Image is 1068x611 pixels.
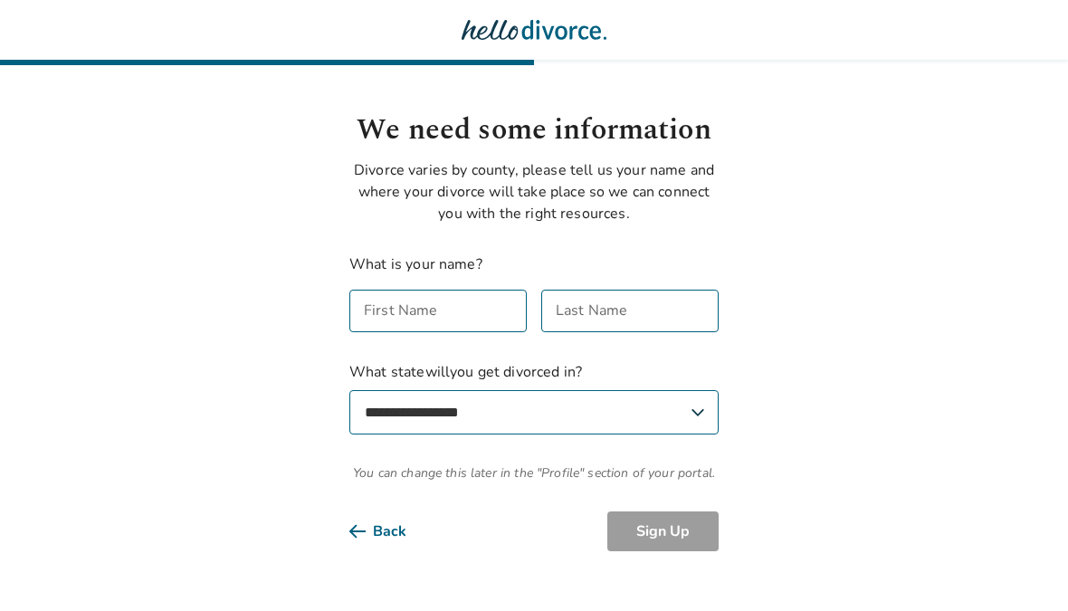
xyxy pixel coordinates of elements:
[349,511,435,551] button: Back
[349,361,719,434] label: What state will you get divorced in?
[607,511,719,551] button: Sign Up
[349,159,719,224] p: Divorce varies by county, please tell us your name and where your divorce will take place so we c...
[349,390,719,434] select: What statewillyou get divorced in?
[462,12,606,48] img: Hello Divorce Logo
[349,254,482,274] label: What is your name?
[349,463,719,482] span: You can change this later in the "Profile" section of your portal.
[349,109,719,152] h1: We need some information
[977,524,1068,611] iframe: Chat Widget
